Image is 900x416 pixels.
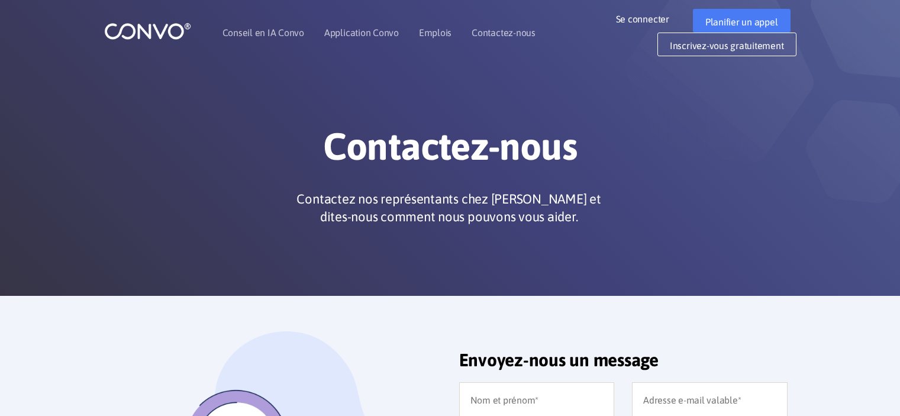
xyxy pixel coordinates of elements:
font: Contactez-nous [323,124,576,168]
img: logo_1.png [104,22,191,40]
font: Inscrivez-vous gratuitement [670,40,784,51]
font: Emplois [419,27,451,38]
a: Se connecter [616,9,687,28]
font: Contactez nos représentants chez [PERSON_NAME] et dites-nous comment nous pouvons vous aider. [296,191,601,224]
a: Contactez-nous [472,28,536,37]
a: Conseil en IA Convo [222,28,304,37]
font: Se connecter [616,14,669,24]
a: Emplois [419,28,451,37]
font: Envoyez-nous un message [459,350,659,370]
font: Contactez-nous [472,27,536,38]
a: Planifier un appel [693,9,791,33]
font: Planifier un appel [705,17,778,27]
font: Conseil en IA Convo [222,27,304,38]
a: Inscrivez-vous gratuitement [657,33,796,56]
a: Application Convo [324,28,399,37]
font: Application Convo [324,27,399,38]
